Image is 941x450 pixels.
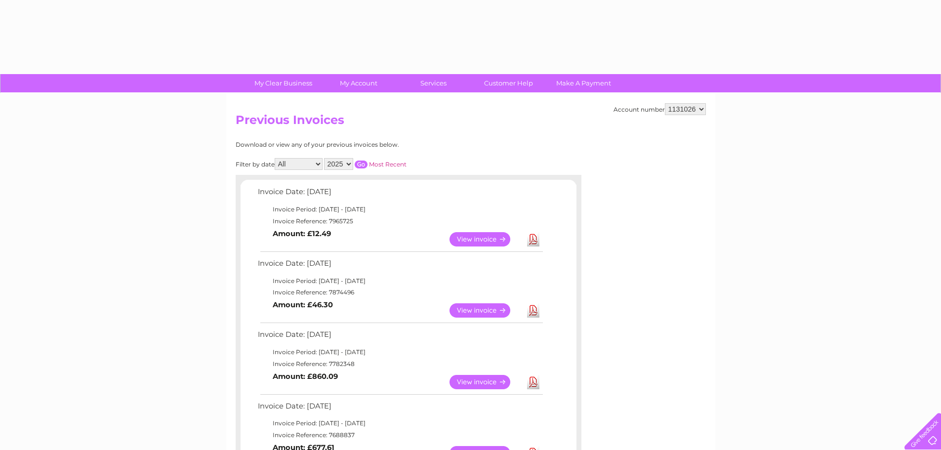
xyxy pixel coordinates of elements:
[450,232,522,246] a: View
[255,204,544,215] td: Invoice Period: [DATE] - [DATE]
[614,103,706,115] div: Account number
[273,229,331,238] b: Amount: £12.49
[255,346,544,358] td: Invoice Period: [DATE] - [DATE]
[255,400,544,418] td: Invoice Date: [DATE]
[236,113,706,132] h2: Previous Invoices
[255,328,544,346] td: Invoice Date: [DATE]
[255,417,544,429] td: Invoice Period: [DATE] - [DATE]
[255,275,544,287] td: Invoice Period: [DATE] - [DATE]
[273,300,333,309] b: Amount: £46.30
[243,74,324,92] a: My Clear Business
[527,232,539,246] a: Download
[236,158,495,170] div: Filter by date
[543,74,624,92] a: Make A Payment
[255,286,544,298] td: Invoice Reference: 7874496
[255,185,544,204] td: Invoice Date: [DATE]
[468,74,549,92] a: Customer Help
[255,215,544,227] td: Invoice Reference: 7965725
[255,257,544,275] td: Invoice Date: [DATE]
[527,303,539,318] a: Download
[236,141,495,148] div: Download or view any of your previous invoices below.
[393,74,474,92] a: Services
[273,372,338,381] b: Amount: £860.09
[318,74,399,92] a: My Account
[255,358,544,370] td: Invoice Reference: 7782348
[450,303,522,318] a: View
[450,375,522,389] a: View
[527,375,539,389] a: Download
[255,429,544,441] td: Invoice Reference: 7688837
[369,161,407,168] a: Most Recent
